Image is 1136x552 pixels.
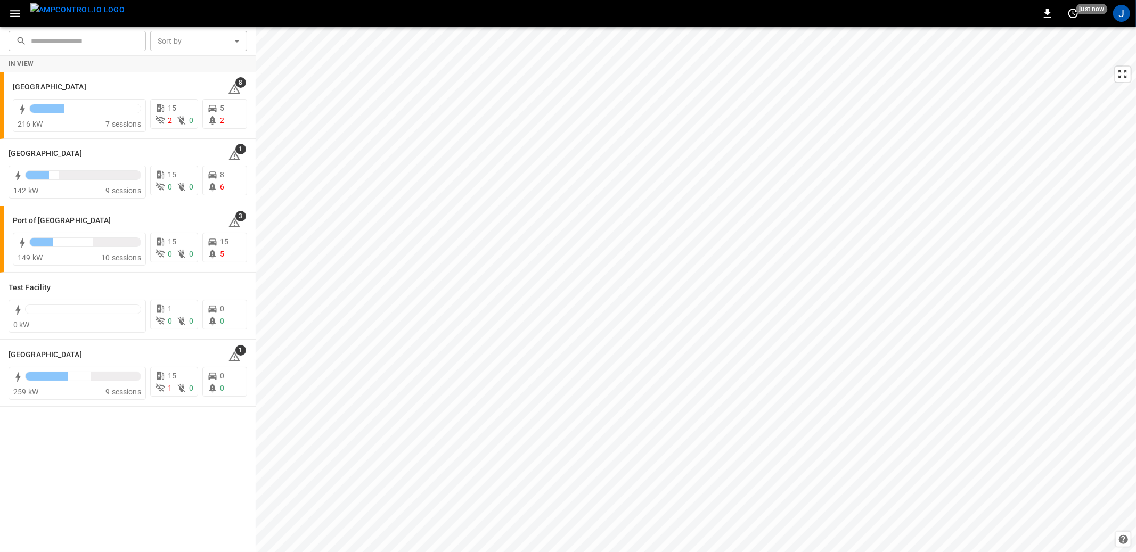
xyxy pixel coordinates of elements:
[13,81,86,93] h6: Frankfurt Depot
[9,282,51,294] h6: Test Facility
[168,237,176,246] span: 15
[189,384,193,392] span: 0
[18,253,43,262] span: 149 kW
[220,304,224,313] span: 0
[13,320,30,329] span: 0 kW
[105,186,141,195] span: 9 sessions
[101,253,141,262] span: 10 sessions
[168,170,176,179] span: 15
[1113,5,1130,22] div: profile-icon
[235,345,246,356] span: 1
[220,116,224,125] span: 2
[168,372,176,380] span: 15
[9,60,34,68] strong: In View
[220,250,224,258] span: 5
[13,186,38,195] span: 142 kW
[189,250,193,258] span: 0
[235,144,246,154] span: 1
[9,349,82,361] h6: Toronto South
[105,388,141,396] span: 9 sessions
[13,215,111,227] h6: Port of Long Beach
[168,116,172,125] span: 2
[189,116,193,125] span: 0
[189,183,193,191] span: 0
[168,250,172,258] span: 0
[9,148,82,160] h6: Port of Barcelona
[168,317,172,325] span: 0
[220,183,224,191] span: 6
[13,388,38,396] span: 259 kW
[220,372,224,380] span: 0
[220,384,224,392] span: 0
[168,104,176,112] span: 15
[18,120,43,128] span: 216 kW
[168,304,172,313] span: 1
[220,104,224,112] span: 5
[168,384,172,392] span: 1
[220,237,228,246] span: 15
[1076,4,1108,14] span: just now
[235,211,246,221] span: 3
[168,183,172,191] span: 0
[189,317,193,325] span: 0
[105,120,141,128] span: 7 sessions
[235,77,246,88] span: 8
[220,317,224,325] span: 0
[30,3,125,17] img: ampcontrol.io logo
[1065,5,1082,22] button: set refresh interval
[220,170,224,179] span: 8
